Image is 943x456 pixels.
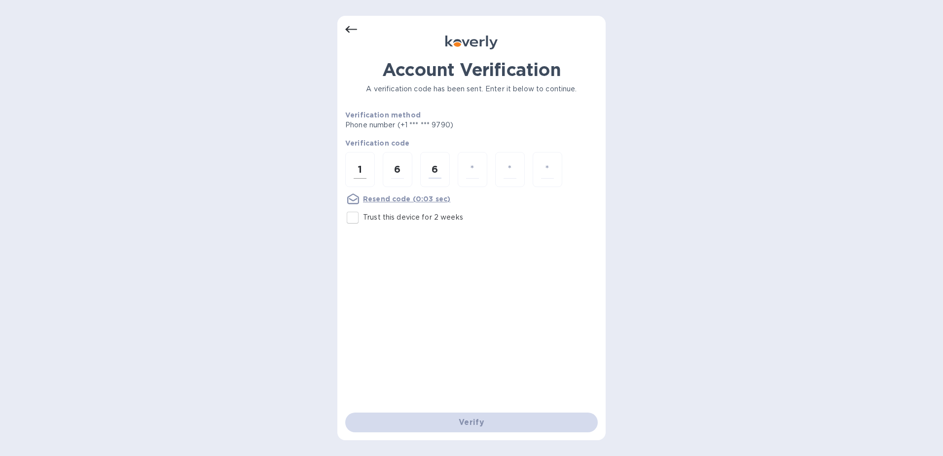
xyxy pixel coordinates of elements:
[345,59,598,80] h1: Account Verification
[345,84,598,94] p: A verification code has been sent. Enter it below to continue.
[363,212,463,223] p: Trust this device for 2 weeks
[345,138,598,148] p: Verification code
[363,195,450,203] u: Resend code (0:03 sec)
[345,120,529,130] p: Phone number (+1 *** *** 9790)
[345,111,421,119] b: Verification method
